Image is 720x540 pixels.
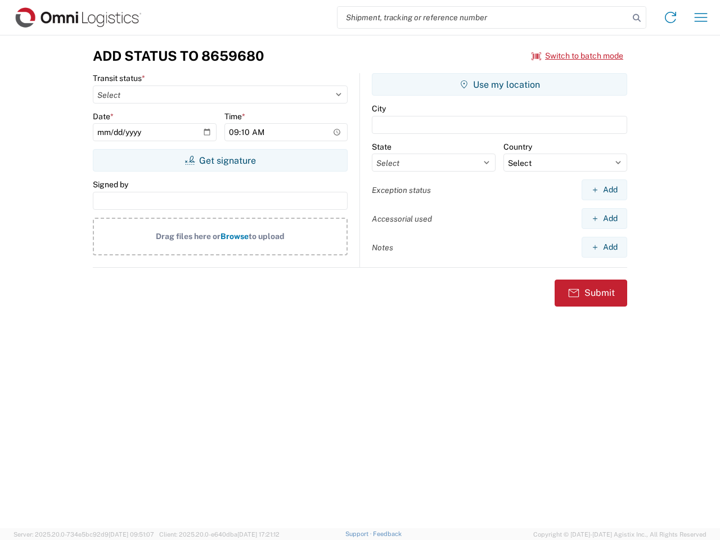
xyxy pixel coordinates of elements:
[237,531,280,538] span: [DATE] 17:21:12
[372,214,432,224] label: Accessorial used
[373,530,402,537] a: Feedback
[156,232,220,241] span: Drag files here or
[582,208,627,229] button: Add
[372,142,391,152] label: State
[249,232,285,241] span: to upload
[220,232,249,241] span: Browse
[13,531,154,538] span: Server: 2025.20.0-734e5bc92d9
[372,185,431,195] label: Exception status
[372,242,393,253] label: Notes
[582,237,627,258] button: Add
[93,111,114,121] label: Date
[93,179,128,190] label: Signed by
[93,48,264,64] h3: Add Status to 8659680
[224,111,245,121] label: Time
[109,531,154,538] span: [DATE] 09:51:07
[533,529,706,539] span: Copyright © [DATE]-[DATE] Agistix Inc., All Rights Reserved
[372,103,386,114] label: City
[159,531,280,538] span: Client: 2025.20.0-e640dba
[93,149,348,172] button: Get signature
[532,47,623,65] button: Switch to batch mode
[555,280,627,307] button: Submit
[345,530,373,537] a: Support
[582,179,627,200] button: Add
[93,73,145,83] label: Transit status
[372,73,627,96] button: Use my location
[503,142,532,152] label: Country
[337,7,629,28] input: Shipment, tracking or reference number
